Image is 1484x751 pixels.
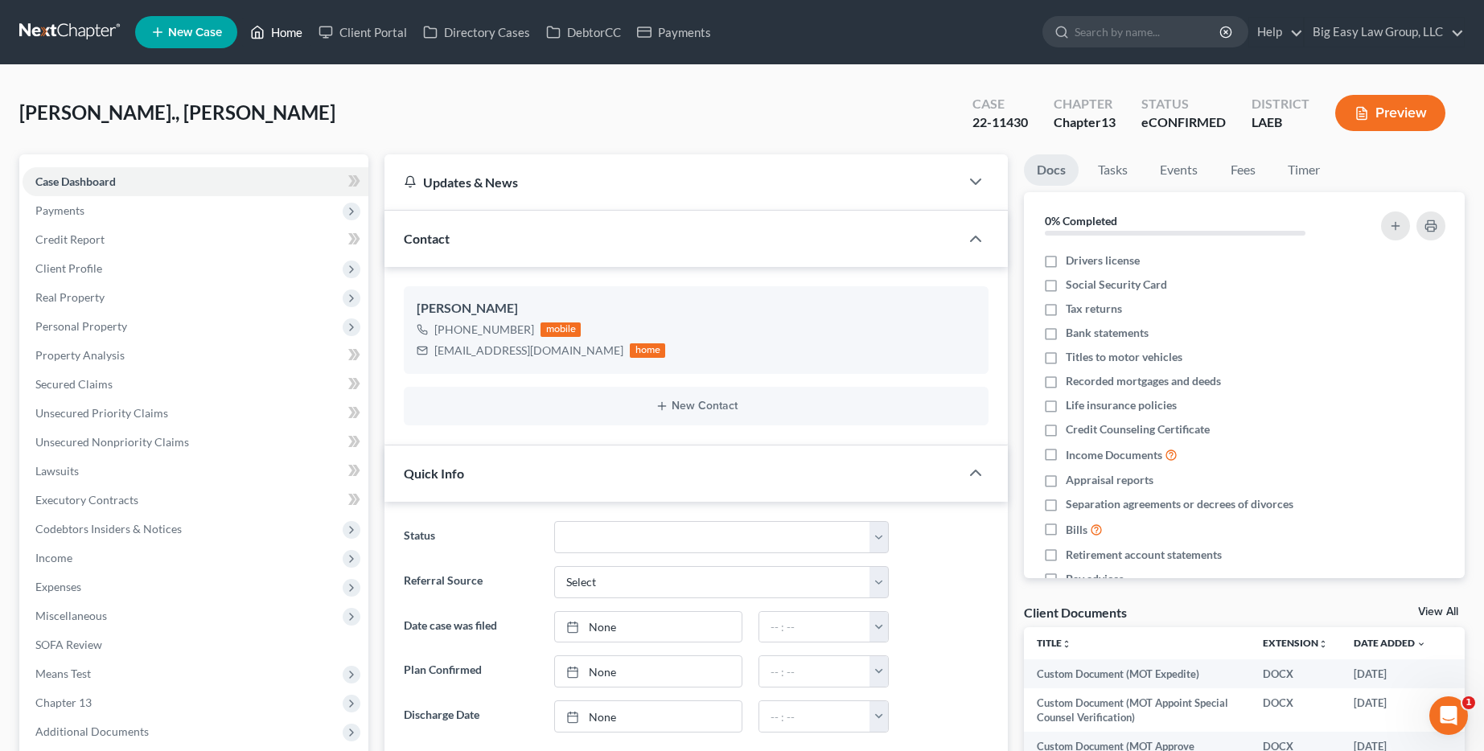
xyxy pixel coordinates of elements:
button: New Contact [417,400,976,412]
td: Custom Document (MOT Appoint Special Counsel Verification) [1024,688,1250,733]
label: Date case was filed [396,611,546,643]
span: Life insurance policies [1066,397,1177,413]
input: -- : -- [759,612,870,642]
span: Tax returns [1066,301,1122,317]
a: Directory Cases [415,18,538,47]
span: Income [35,551,72,564]
span: Case Dashboard [35,174,116,188]
a: None [555,656,742,687]
span: [PERSON_NAME]., [PERSON_NAME] [19,101,335,124]
span: Payments [35,203,84,217]
i: expand_more [1416,639,1426,649]
span: Bank statements [1066,325,1149,341]
a: Titleunfold_more [1037,637,1071,649]
label: Discharge Date [396,700,546,733]
a: Big Easy Law Group, LLC [1305,18,1464,47]
td: [DATE] [1341,688,1439,733]
span: Additional Documents [35,724,149,738]
td: DOCX [1250,659,1341,688]
label: Status [396,521,546,553]
div: 22-11430 [972,113,1028,132]
a: None [555,612,742,642]
span: Codebtors Insiders & Notices [35,522,182,536]
div: Chapter [1054,113,1116,132]
span: Expenses [35,580,81,593]
a: View All [1418,606,1458,618]
td: [DATE] [1341,659,1439,688]
span: Lawsuits [35,464,79,478]
span: Drivers license [1066,252,1140,269]
a: Home [242,18,310,47]
a: Client Portal [310,18,415,47]
span: Credit Report [35,232,105,246]
div: eCONFIRMED [1141,113,1226,132]
span: Social Security Card [1066,277,1167,293]
span: Unsecured Priority Claims [35,406,168,420]
div: Chapter [1054,95,1116,113]
span: Personal Property [35,319,127,333]
span: Secured Claims [35,377,113,391]
div: [EMAIL_ADDRESS][DOMAIN_NAME] [434,343,623,359]
span: SOFA Review [35,638,102,651]
iframe: Intercom live chat [1429,696,1468,735]
span: Separation agreements or decrees of divorces [1066,496,1293,512]
a: SOFA Review [23,630,368,659]
span: Contact [404,231,450,246]
input: Search by name... [1075,17,1222,47]
button: Preview [1335,95,1445,131]
span: New Case [168,27,222,39]
span: Property Analysis [35,348,125,362]
div: Client Documents [1024,604,1127,621]
div: District [1252,95,1309,113]
span: Client Profile [35,261,102,275]
span: Chapter 13 [35,696,92,709]
span: Miscellaneous [35,609,107,622]
strong: 0% Completed [1045,214,1117,228]
span: Pay advices [1066,571,1124,587]
a: Date Added expand_more [1354,637,1426,649]
a: Lawsuits [23,457,368,486]
span: Titles to motor vehicles [1066,349,1182,365]
span: Bills [1066,522,1087,538]
a: Tasks [1085,154,1141,186]
td: DOCX [1250,688,1341,733]
div: LAEB [1252,113,1309,132]
input: -- : -- [759,701,870,732]
div: Status [1141,95,1226,113]
span: Real Property [35,290,105,304]
a: Secured Claims [23,370,368,399]
div: home [630,343,665,358]
span: 13 [1101,114,1116,129]
span: Means Test [35,667,91,680]
span: Unsecured Nonpriority Claims [35,435,189,449]
i: unfold_more [1062,639,1071,649]
a: Help [1249,18,1303,47]
a: Fees [1217,154,1268,186]
a: DebtorCC [538,18,629,47]
input: -- : -- [759,656,870,687]
a: Payments [629,18,719,47]
span: 1 [1462,696,1475,709]
span: Quick Info [404,466,464,481]
a: Property Analysis [23,341,368,370]
a: Unsecured Priority Claims [23,399,368,428]
a: Credit Report [23,225,368,254]
a: Executory Contracts [23,486,368,515]
td: Custom Document (MOT Expedite) [1024,659,1250,688]
div: Updates & News [404,174,940,191]
label: Referral Source [396,566,546,598]
span: Executory Contracts [35,493,138,507]
div: Case [972,95,1028,113]
a: Unsecured Nonpriority Claims [23,428,368,457]
a: Case Dashboard [23,167,368,196]
a: Docs [1024,154,1079,186]
a: None [555,701,742,732]
span: Appraisal reports [1066,472,1153,488]
a: Events [1147,154,1211,186]
span: Income Documents [1066,447,1162,463]
span: Retirement account statements [1066,547,1222,563]
div: mobile [541,322,581,337]
div: [PHONE_NUMBER] [434,322,534,338]
i: unfold_more [1318,639,1328,649]
span: Recorded mortgages and deeds [1066,373,1221,389]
